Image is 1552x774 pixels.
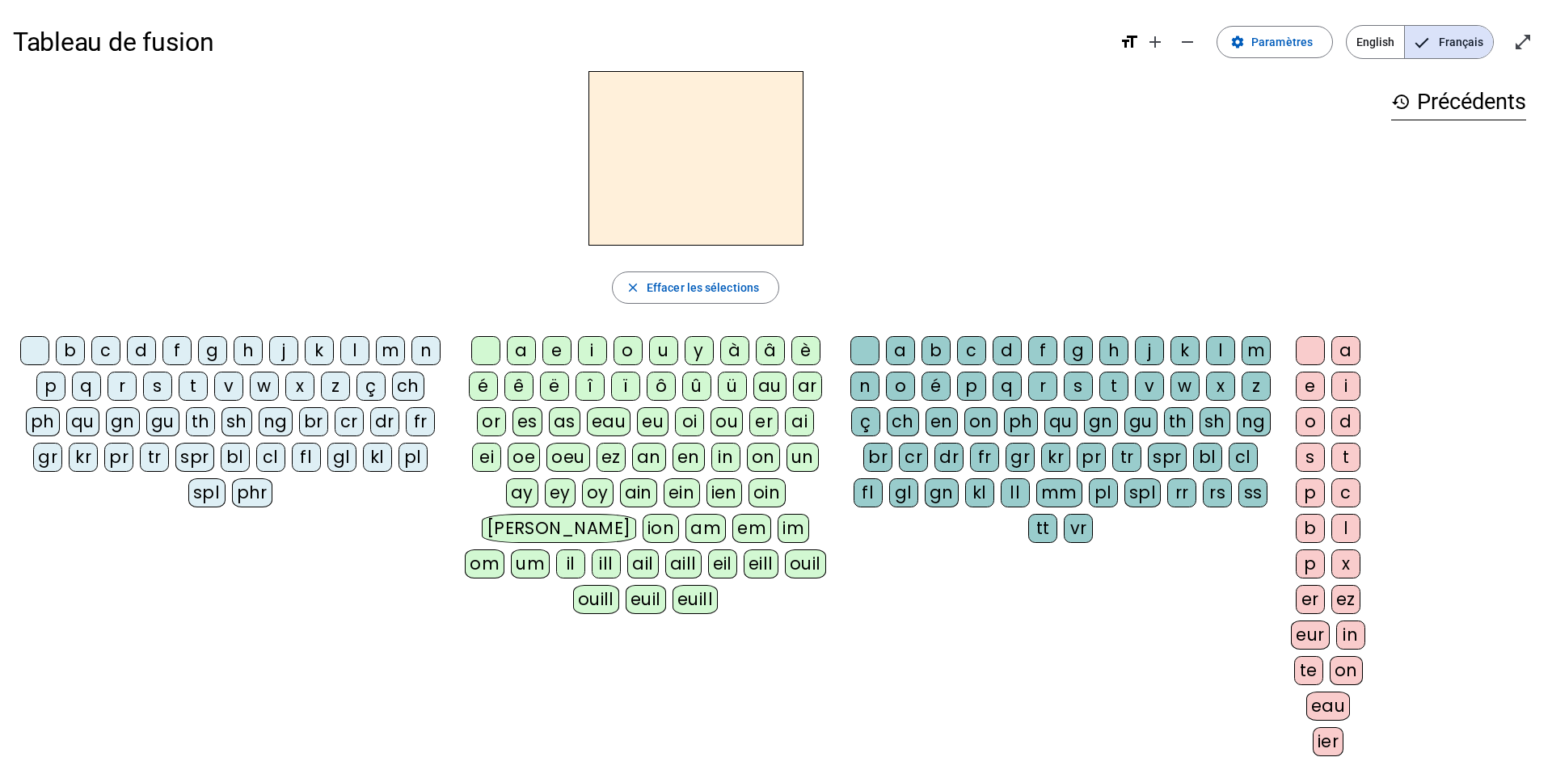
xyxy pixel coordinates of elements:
div: er [749,407,778,436]
div: pl [399,443,428,472]
div: es [512,407,542,436]
div: p [1296,549,1325,578]
span: English [1347,26,1404,58]
div: vr [1064,514,1093,543]
div: x [285,372,314,401]
div: ion [643,514,680,543]
div: im [778,514,809,543]
span: Français [1405,26,1493,58]
div: ss [1238,478,1267,507]
div: gu [146,407,179,436]
div: on [1330,656,1363,685]
div: ç [851,407,880,436]
div: c [957,336,986,365]
div: au [753,372,787,401]
div: t [1099,372,1128,401]
div: ï [611,372,640,401]
div: gl [889,478,918,507]
div: rs [1203,478,1232,507]
div: ail [627,549,659,578]
div: gr [33,443,62,472]
div: spl [1124,478,1162,507]
div: spr [175,443,214,472]
div: aill [665,549,702,578]
div: ez [597,443,626,472]
div: ar [793,372,822,401]
div: h [1099,336,1128,365]
div: kl [363,443,392,472]
div: ouil [785,549,826,578]
div: qu [66,407,99,436]
div: o [1296,407,1325,436]
div: am [685,514,726,543]
div: x [1331,549,1360,578]
div: mm [1036,478,1082,507]
div: rr [1167,478,1196,507]
div: ng [259,407,293,436]
div: d [993,336,1022,365]
div: bl [1193,443,1222,472]
div: t [1331,443,1360,472]
div: ouill [573,585,619,614]
span: Effacer les sélections [647,278,759,297]
div: p [36,372,65,401]
div: spl [188,478,226,507]
div: b [921,336,951,365]
div: ü [718,372,747,401]
div: q [993,372,1022,401]
div: sh [221,407,252,436]
div: è [791,336,820,365]
button: Effacer les sélections [612,271,779,304]
div: t [179,372,208,401]
div: r [1028,372,1057,401]
div: v [214,372,243,401]
div: en [673,443,705,472]
div: k [305,336,334,365]
div: ch [392,372,424,401]
div: ng [1237,407,1271,436]
div: eur [1291,620,1330,650]
div: cr [899,443,928,472]
div: ch [887,407,919,436]
div: oy [582,478,614,507]
div: eil [708,549,738,578]
div: ai [785,407,814,436]
div: sh [1200,407,1230,436]
div: ain [620,478,658,507]
div: oi [675,407,704,436]
div: ph [1004,407,1038,436]
mat-icon: close [626,280,640,295]
div: gn [925,478,959,507]
button: Paramètres [1217,26,1333,58]
div: ê [504,372,533,401]
div: l [340,336,369,365]
div: fr [406,407,435,436]
div: euill [673,585,718,614]
div: é [469,372,498,401]
div: w [250,372,279,401]
div: kl [965,478,994,507]
div: em [732,514,771,543]
div: phr [232,478,273,507]
div: cl [1229,443,1258,472]
div: s [1064,372,1093,401]
div: in [1336,620,1365,650]
div: kr [1041,443,1070,472]
div: er [1296,585,1325,614]
div: û [682,372,711,401]
div: bl [221,443,250,472]
div: tr [140,443,169,472]
div: ei [472,443,501,472]
div: z [321,372,350,401]
div: f [162,336,192,365]
div: gl [327,443,356,472]
div: gn [106,407,140,436]
div: o [614,336,643,365]
div: î [576,372,605,401]
mat-icon: settings [1230,35,1245,49]
div: cl [256,443,285,472]
div: euil [626,585,666,614]
div: a [507,336,536,365]
div: ier [1313,727,1344,756]
h3: Précédents [1391,84,1526,120]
